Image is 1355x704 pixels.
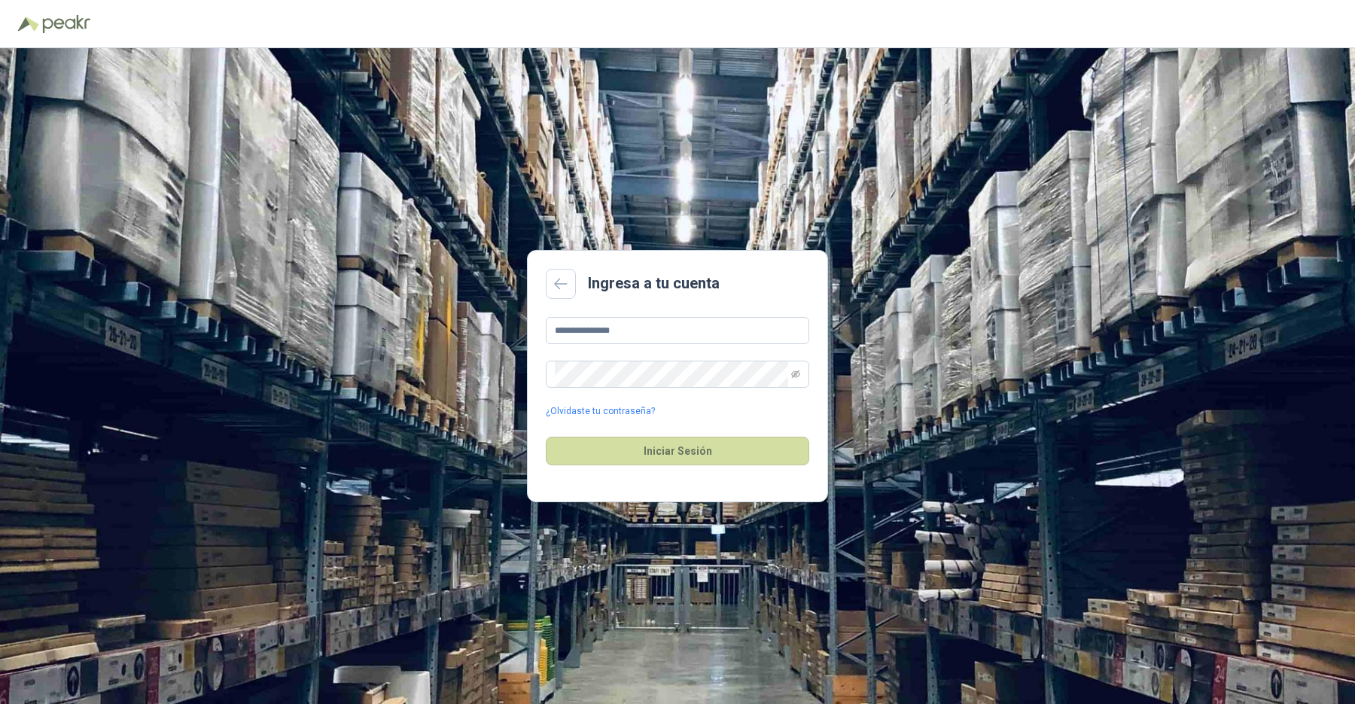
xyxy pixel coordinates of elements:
h2: Ingresa a tu cuenta [588,272,720,295]
img: Peakr [42,15,90,33]
span: eye-invisible [791,370,800,379]
a: ¿Olvidaste tu contraseña? [546,404,655,419]
img: Logo [18,17,39,32]
button: Iniciar Sesión [546,437,809,465]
